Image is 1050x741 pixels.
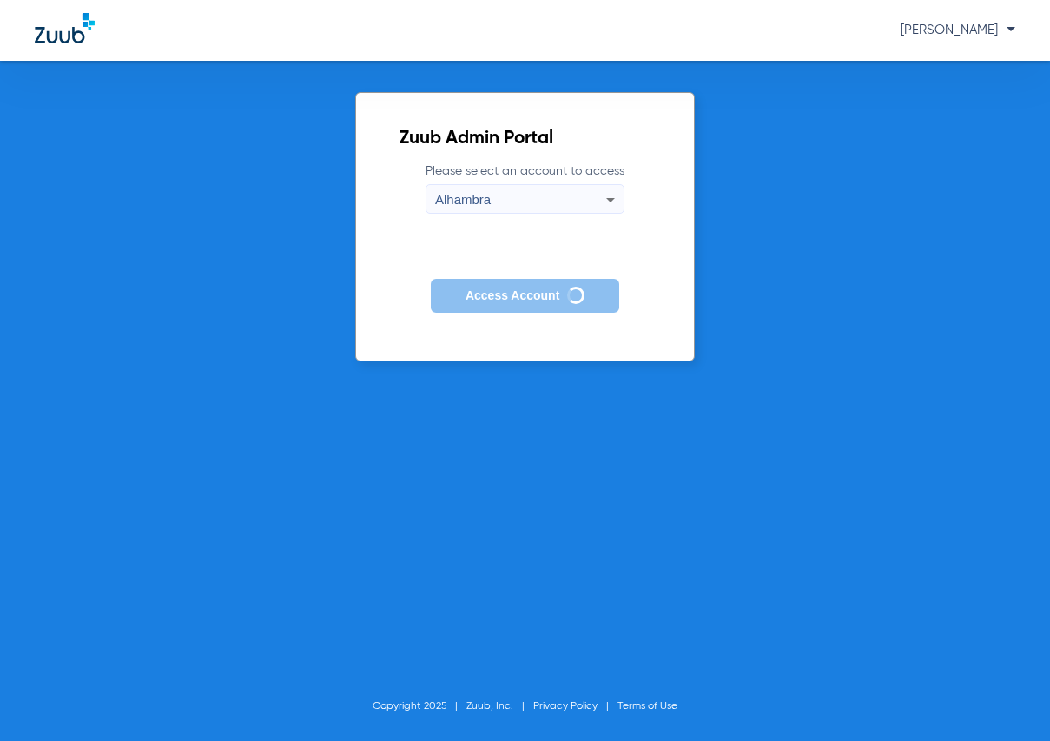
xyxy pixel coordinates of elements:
li: Zuub, Inc. [466,698,533,715]
img: Zuub Logo [35,13,95,43]
a: Privacy Policy [533,701,598,711]
span: Alhambra [435,192,491,207]
span: [PERSON_NAME] [901,23,1015,36]
li: Copyright 2025 [373,698,466,715]
label: Please select an account to access [426,162,624,214]
a: Terms of Use [617,701,677,711]
span: Access Account [466,288,559,302]
button: Access Account [431,279,619,313]
h2: Zuub Admin Portal [400,130,650,148]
